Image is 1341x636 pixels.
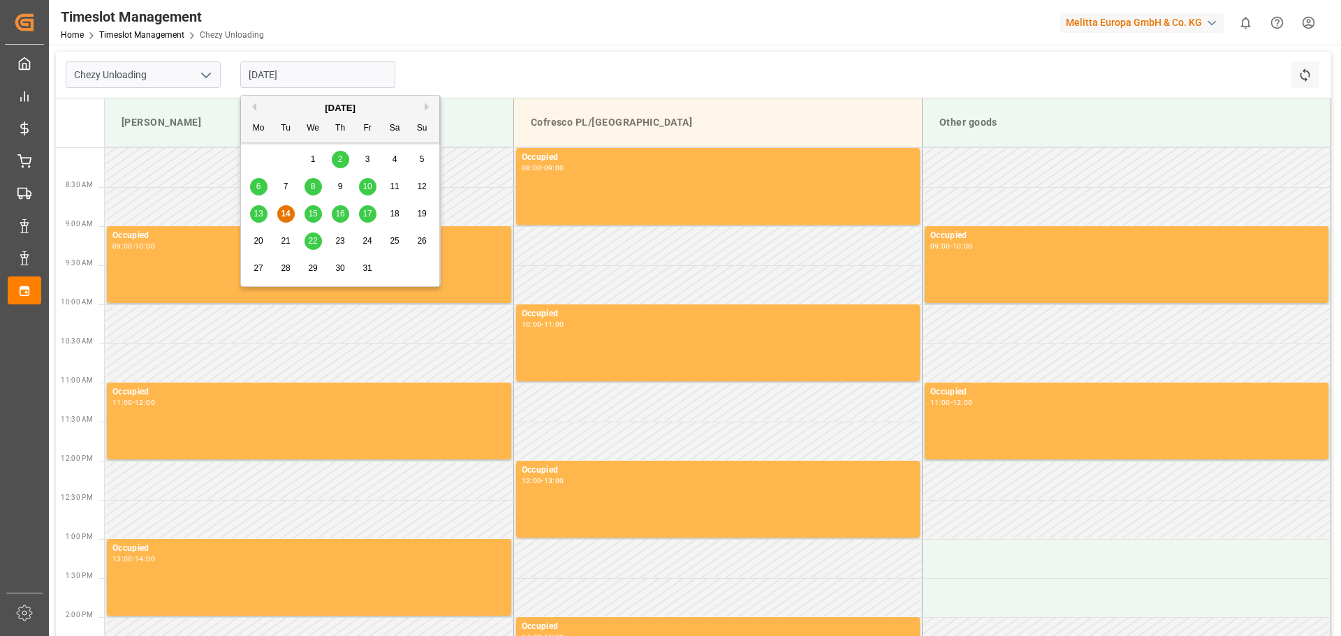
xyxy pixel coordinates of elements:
div: Cofresco PL/[GEOGRAPHIC_DATA] [525,110,911,135]
div: 10:00 [522,321,542,327]
span: 24 [362,236,372,246]
span: 9:00 AM [66,220,93,228]
div: [PERSON_NAME] [116,110,502,135]
div: Choose Saturday, October 25th, 2025 [386,232,404,250]
span: 27 [254,263,263,273]
div: Choose Wednesday, October 1st, 2025 [305,151,322,168]
div: Choose Tuesday, October 28th, 2025 [277,260,295,277]
span: 1 [311,154,316,164]
span: 13 [254,209,263,219]
span: 10:00 AM [61,298,93,306]
span: 20 [254,236,263,246]
div: Occupied [930,385,1323,399]
span: 8 [311,182,316,191]
span: 6 [256,182,261,191]
div: Choose Friday, October 10th, 2025 [359,178,376,195]
div: Su [413,120,431,138]
div: Choose Wednesday, October 22nd, 2025 [305,232,322,250]
span: 14 [281,209,290,219]
div: 09:00 [112,243,133,249]
div: Melitta Europa GmbH & Co. KG [1060,13,1224,33]
div: Fr [359,120,376,138]
span: 28 [281,263,290,273]
span: 11:30 AM [61,415,93,423]
div: Choose Monday, October 20th, 2025 [250,232,268,250]
button: Help Center [1261,7,1293,38]
div: Choose Friday, October 31st, 2025 [359,260,376,277]
div: Occupied [112,542,506,556]
span: 12:30 PM [61,494,93,501]
div: Tu [277,120,295,138]
span: 5 [420,154,425,164]
span: 18 [390,209,399,219]
span: 11:00 AM [61,376,93,384]
div: Choose Monday, October 27th, 2025 [250,260,268,277]
button: Melitta Europa GmbH & Co. KG [1060,9,1230,36]
span: 4 [393,154,397,164]
span: 22 [308,236,317,246]
div: Occupied [522,307,914,321]
div: Choose Saturday, October 18th, 2025 [386,205,404,223]
div: Choose Sunday, October 19th, 2025 [413,205,431,223]
span: 2:00 PM [66,611,93,619]
span: 7 [284,182,288,191]
div: - [541,478,543,484]
div: - [951,243,953,249]
button: open menu [195,64,216,86]
span: 8:30 AM [66,181,93,188]
div: - [133,243,135,249]
div: Choose Thursday, October 2nd, 2025 [332,151,349,168]
div: Occupied [930,229,1323,243]
div: Other goods [934,110,1319,135]
div: - [541,165,543,171]
div: Occupied [522,464,914,478]
div: 12:00 [953,399,973,406]
div: 11:00 [112,399,133,406]
button: show 0 new notifications [1230,7,1261,38]
span: 12:00 PM [61,454,93,462]
button: Next Month [425,103,433,111]
span: 12 [417,182,426,191]
div: - [133,556,135,562]
span: 16 [335,209,344,219]
a: Home [61,30,84,40]
span: 19 [417,209,426,219]
div: Choose Saturday, October 11th, 2025 [386,178,404,195]
div: Sa [386,120,404,138]
div: Choose Thursday, October 9th, 2025 [332,178,349,195]
div: 10:00 [135,243,155,249]
span: 1:30 PM [66,572,93,579]
div: Choose Friday, October 17th, 2025 [359,205,376,223]
span: 17 [362,209,372,219]
div: 14:00 [135,556,155,562]
div: - [133,399,135,406]
div: 09:00 [544,165,564,171]
div: Occupied [112,229,506,243]
span: 15 [308,209,317,219]
div: We [305,120,322,138]
span: 29 [308,263,317,273]
span: 26 [417,236,426,246]
div: Choose Thursday, October 30th, 2025 [332,260,349,277]
div: 08:00 [522,165,542,171]
a: Timeslot Management [99,30,184,40]
div: - [951,399,953,406]
div: Choose Thursday, October 23rd, 2025 [332,232,349,250]
div: Choose Tuesday, October 14th, 2025 [277,205,295,223]
div: Choose Sunday, October 26th, 2025 [413,232,431,250]
div: 13:00 [544,478,564,484]
div: Choose Monday, October 13th, 2025 [250,205,268,223]
span: 10:30 AM [61,337,93,345]
span: 10 [362,182,372,191]
span: 25 [390,236,399,246]
div: Choose Monday, October 6th, 2025 [250,178,268,195]
div: Choose Wednesday, October 29th, 2025 [305,260,322,277]
div: Choose Thursday, October 16th, 2025 [332,205,349,223]
div: month 2025-10 [245,146,436,282]
span: 11 [390,182,399,191]
div: 11:00 [930,399,951,406]
button: Previous Month [248,103,256,111]
span: 31 [362,263,372,273]
span: 2 [338,154,343,164]
div: Choose Wednesday, October 8th, 2025 [305,178,322,195]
